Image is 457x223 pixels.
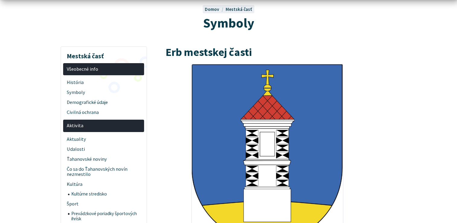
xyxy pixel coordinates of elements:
[67,134,141,144] span: Aktuality
[67,199,141,209] span: Šport
[67,164,141,179] span: Čo sa do Ťahanovských novín nezmestilo
[67,98,141,108] span: Demografické údaje
[63,134,144,144] a: Aktuality
[71,189,141,199] span: Kultúrne stredisko
[67,64,141,74] span: Všeobecné info
[68,189,144,199] a: Kultúrne stredisko
[203,15,254,31] span: Symboly
[67,88,141,98] span: Symboly
[226,6,252,12] a: Mestská časť
[67,78,141,88] span: História
[67,121,141,131] span: Aktivita
[63,48,144,61] h3: Mestská časť
[165,45,252,59] span: Erb mestskej časti
[63,108,144,118] a: Civilná ochrana
[63,144,144,154] a: Udalosti
[63,88,144,98] a: Symboly
[67,144,141,154] span: Udalosti
[63,78,144,88] a: História
[205,6,225,12] a: Domov
[63,199,144,209] a: Šport
[63,98,144,108] a: Demografické údaje
[67,108,141,118] span: Civilná ochrana
[63,164,144,179] a: Čo sa do Ťahanovských novín nezmestilo
[67,179,141,189] span: Kultúra
[205,6,219,12] span: Domov
[67,154,141,164] span: Ťahanovské noviny
[63,120,144,132] a: Aktivita
[63,63,144,76] a: Všeobecné info
[63,154,144,164] a: Ťahanovské noviny
[63,179,144,189] a: Kultúra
